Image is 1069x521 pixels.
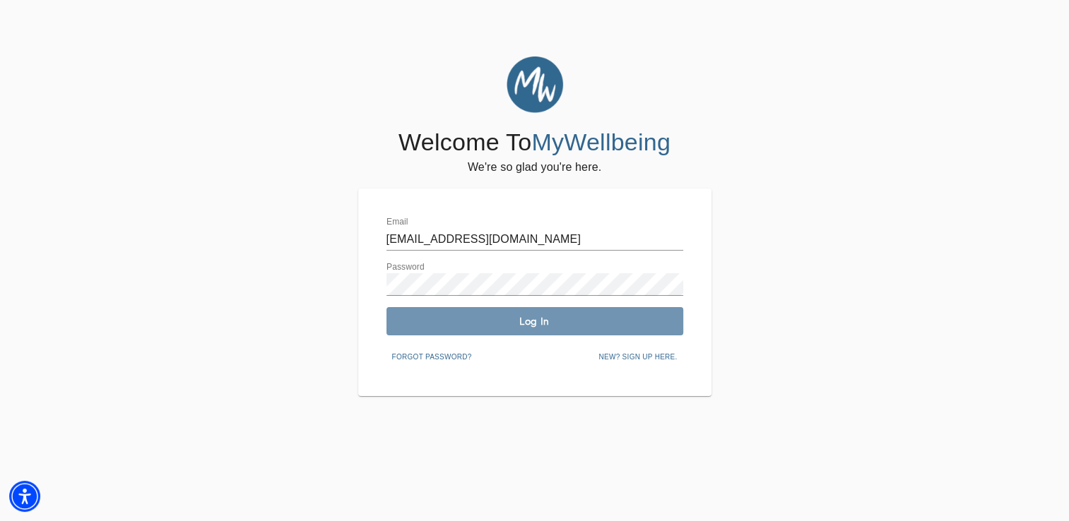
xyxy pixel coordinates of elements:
button: New? Sign up here. [593,347,683,368]
span: Log In [392,315,678,328]
button: Log In [386,307,683,335]
span: MyWellbeing [531,128,671,155]
span: New? Sign up here. [598,351,677,364]
div: Accessibility Menu [9,481,40,512]
button: Forgot password? [386,347,478,368]
label: Email [386,218,408,227]
img: MyWellbeing [507,56,563,113]
h6: We're so glad you're here. [468,157,601,177]
span: Forgot password? [392,351,472,364]
h4: Welcome To [398,128,671,157]
label: Password [386,263,425,272]
a: Forgot password? [386,350,478,361]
